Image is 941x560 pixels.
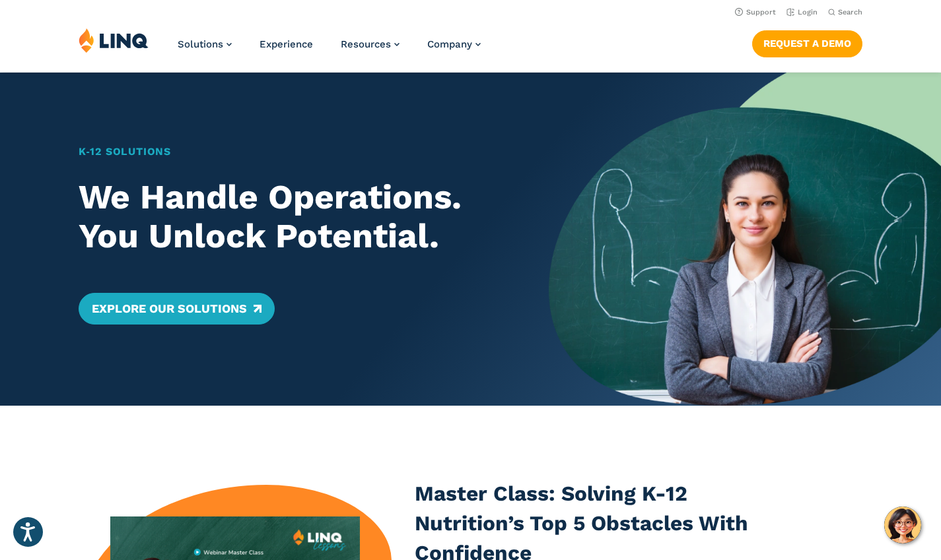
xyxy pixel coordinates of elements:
img: LINQ | K‑12 Software [79,28,149,53]
h1: K‑12 Solutions [79,144,510,160]
a: Login [786,8,818,16]
a: Support [735,8,776,16]
nav: Button Navigation [752,28,862,57]
a: Explore Our Solutions [79,293,275,325]
span: Search [838,8,862,16]
span: Resources [341,38,391,50]
a: Solutions [178,38,232,50]
a: Request a Demo [752,30,862,57]
button: Hello, have a question? Let’s chat. [884,507,921,544]
h2: We Handle Operations. You Unlock Potential. [79,177,510,255]
span: Solutions [178,38,223,50]
span: Company [427,38,472,50]
a: Resources [341,38,400,50]
img: Home Banner [549,73,941,406]
a: Company [427,38,481,50]
a: Experience [260,38,313,50]
button: Open Search Bar [828,7,862,17]
nav: Primary Navigation [178,28,481,71]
